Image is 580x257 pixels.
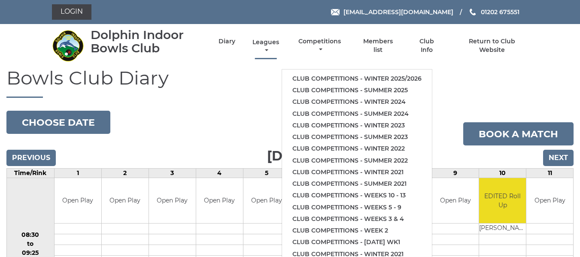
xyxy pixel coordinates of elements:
[526,169,574,178] td: 11
[432,169,479,178] td: 9
[463,122,574,145] a: Book a match
[468,7,519,17] a: Phone us 01202 675551
[282,85,432,96] a: Club competitions - Summer 2025
[282,166,432,178] a: Club competitions - Winter 2021
[413,37,441,54] a: Club Info
[358,37,398,54] a: Members list
[196,169,243,178] td: 4
[219,37,235,45] a: Diary
[91,28,203,55] div: Dolphin Indoor Bowls Club
[7,169,55,178] td: Time/Rink
[149,178,196,223] td: Open Play
[52,4,91,20] a: Login
[479,178,526,223] td: EDITED Roll Up
[297,37,343,54] a: Competitions
[6,67,574,98] h1: Bowls Club Diary
[282,225,432,236] a: Club competitions - Week 2
[282,96,432,108] a: Club competitions - Winter 2024
[282,73,432,85] a: Club competitions - Winter 2025/2026
[282,120,432,131] a: Club competitions - Winter 2023
[282,202,432,213] a: Club competitions - Weeks 5 - 9
[6,111,110,134] button: Choose date
[282,155,432,166] a: Club competitions - Summer 2022
[343,8,453,16] span: [EMAIL_ADDRESS][DOMAIN_NAME]
[481,8,519,16] span: 01202 675551
[282,236,432,248] a: Club competitions - [DATE] wk1
[282,213,432,225] a: Club competitions - Weeks 3 & 4
[54,169,101,178] td: 1
[331,9,340,15] img: Email
[243,178,290,223] td: Open Play
[6,150,56,166] input: Previous
[455,37,528,54] a: Return to Club Website
[282,131,432,143] a: Club competitions - Summer 2023
[282,108,432,120] a: Club competitions - Summer 2024
[282,178,432,190] a: Club competitions - Summer 2021
[432,178,479,223] td: Open Play
[52,30,84,62] img: Dolphin Indoor Bowls Club
[196,178,243,223] td: Open Play
[479,169,526,178] td: 10
[526,178,573,223] td: Open Play
[101,169,149,178] td: 2
[331,7,453,17] a: Email [EMAIL_ADDRESS][DOMAIN_NAME]
[250,38,281,55] a: Leagues
[282,190,432,201] a: Club competitions - Weeks 10 - 13
[102,178,149,223] td: Open Play
[479,223,526,234] td: [PERSON_NAME]
[149,169,196,178] td: 3
[243,169,290,178] td: 5
[470,9,476,15] img: Phone us
[55,178,101,223] td: Open Play
[543,150,574,166] input: Next
[282,143,432,154] a: Club competitions - Winter 2022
